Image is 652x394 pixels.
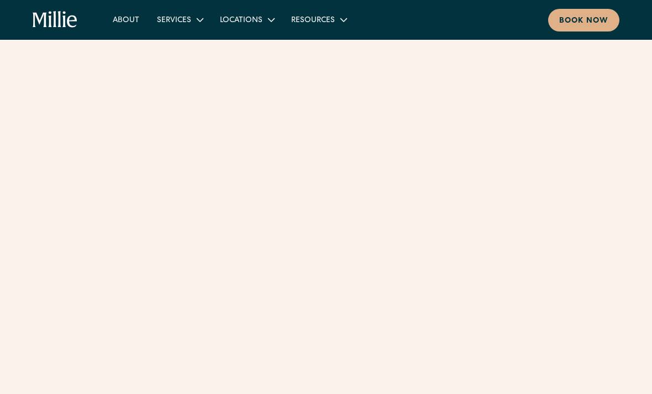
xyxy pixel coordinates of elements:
[211,10,282,29] div: Locations
[148,10,211,29] div: Services
[282,10,355,29] div: Resources
[157,15,191,27] div: Services
[104,10,148,29] a: About
[220,15,262,27] div: Locations
[559,15,608,27] div: Book now
[33,11,77,29] a: home
[548,9,619,31] a: Book now
[291,15,335,27] div: Resources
